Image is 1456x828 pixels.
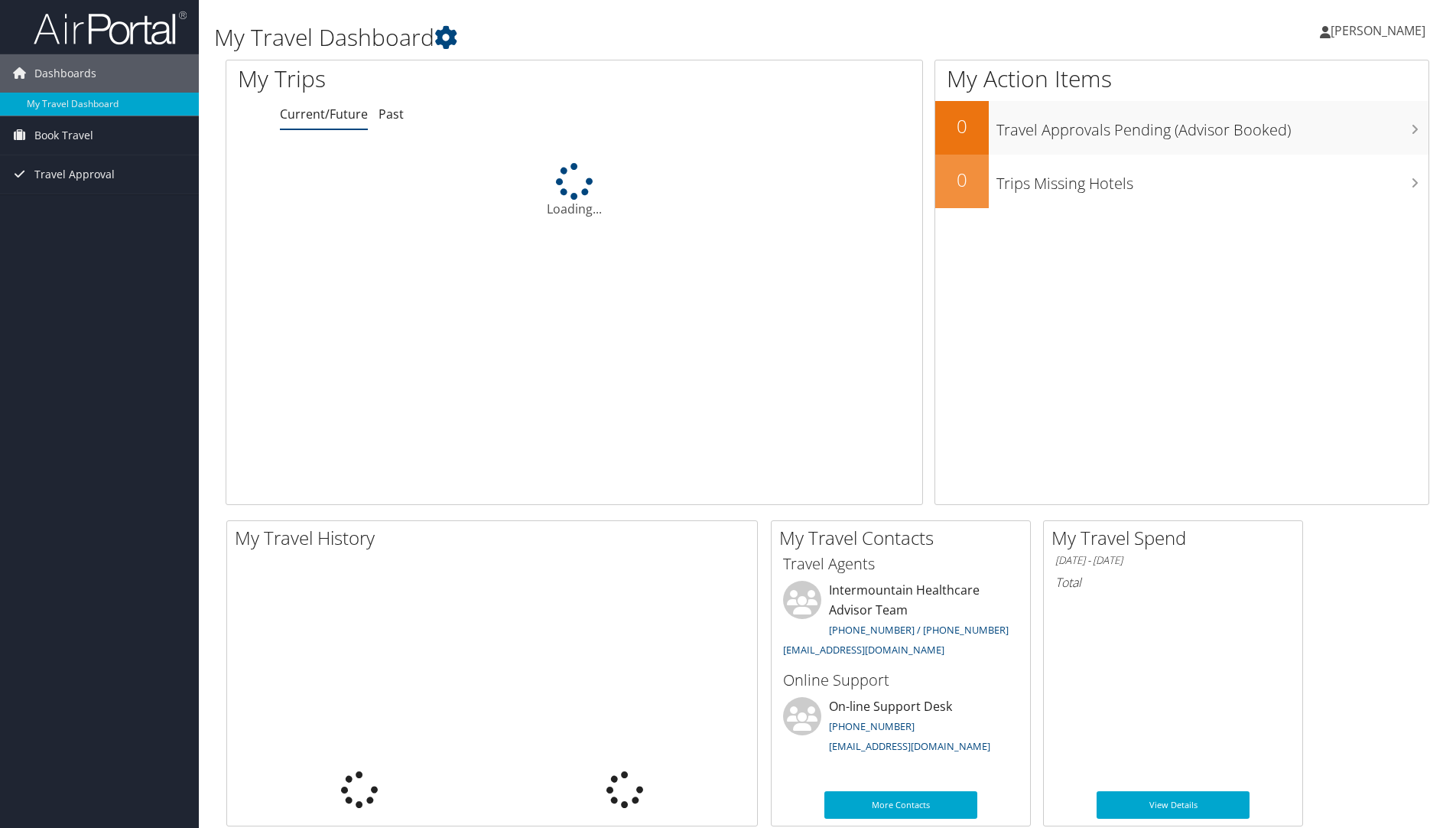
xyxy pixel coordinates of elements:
h2: 0 [935,113,989,139]
span: Travel Approval [34,155,115,194]
a: View Details [1097,791,1250,819]
h2: 0 [935,167,989,193]
h2: My Travel History [235,525,757,551]
li: On-line Support Desk [775,697,1026,760]
h6: Total [1055,574,1291,591]
span: Dashboards [34,54,96,93]
h3: Trips Missing Hotels [996,165,1428,194]
a: [EMAIL_ADDRESS][DOMAIN_NAME] [829,739,990,753]
li: Intermountain Healthcare Advisor Team [775,581,1026,663]
h3: Online Support [783,670,1019,691]
a: [PHONE_NUMBER] / [PHONE_NUMBER] [829,623,1009,637]
h6: [DATE] - [DATE] [1055,553,1291,568]
h1: My Trips [238,63,621,95]
a: Current/Future [280,106,368,122]
h1: My Travel Dashboard [214,21,1032,54]
span: [PERSON_NAME] [1331,22,1425,39]
a: [PERSON_NAME] [1320,8,1441,54]
a: 0Travel Approvals Pending (Advisor Booked) [935,101,1428,155]
h2: My Travel Contacts [779,525,1030,551]
img: airportal-logo.png [34,10,187,46]
h1: My Action Items [935,63,1428,95]
h3: Travel Approvals Pending (Advisor Booked) [996,112,1428,141]
h2: My Travel Spend [1051,525,1302,551]
a: [EMAIL_ADDRESS][DOMAIN_NAME] [783,643,944,657]
a: [PHONE_NUMBER] [829,719,915,733]
div: Loading... [226,163,922,218]
h3: Travel Agents [783,553,1019,575]
a: Past [379,106,404,122]
a: More Contacts [824,791,977,819]
a: 0Trips Missing Hotels [935,155,1428,208]
span: Book Travel [34,116,93,155]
